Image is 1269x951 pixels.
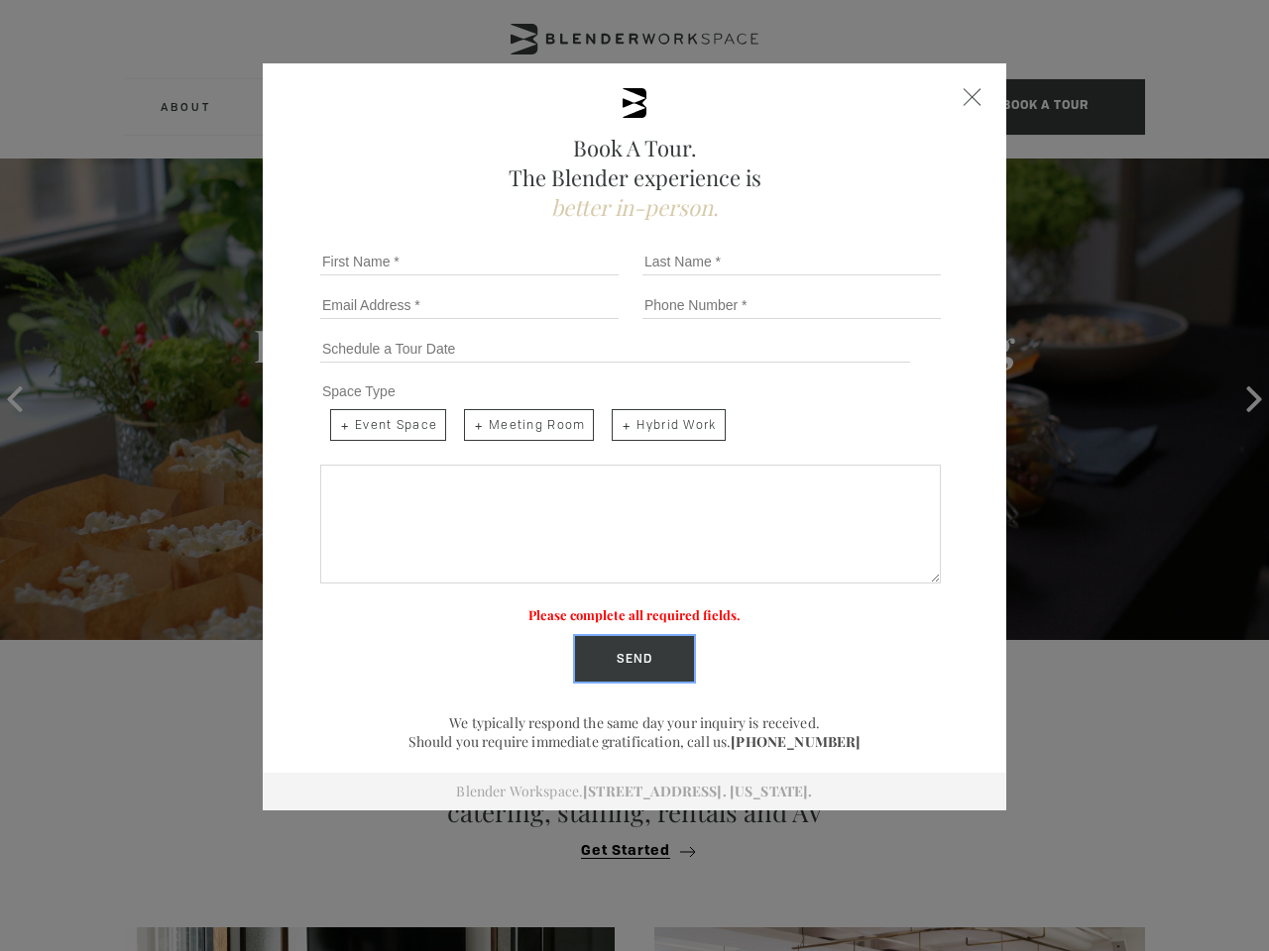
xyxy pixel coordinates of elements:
[583,782,812,800] a: [STREET_ADDRESS]. [US_STATE].
[320,291,619,319] input: Email Address *
[964,88,981,106] div: Close form
[320,248,619,275] input: First Name *
[575,636,694,682] input: Send
[322,383,396,399] span: Space Type
[731,732,861,751] a: [PHONE_NUMBER]
[312,732,957,751] p: Should you require immediate gratification, call us.
[263,773,1006,810] div: Blender Workspace.
[642,291,941,319] input: Phone Number *
[528,606,741,623] label: Please complete all required fields.
[464,409,594,441] span: Meeting Room
[551,192,719,222] span: better in-person.
[642,248,941,275] input: Last Name *
[320,335,910,363] input: Schedule a Tour Date
[312,713,957,732] p: We typically respond the same day your inquiry is received.
[330,409,446,441] span: Event Space
[312,133,957,222] h2: Book A Tour. The Blender experience is
[612,409,725,441] span: Hybrid Work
